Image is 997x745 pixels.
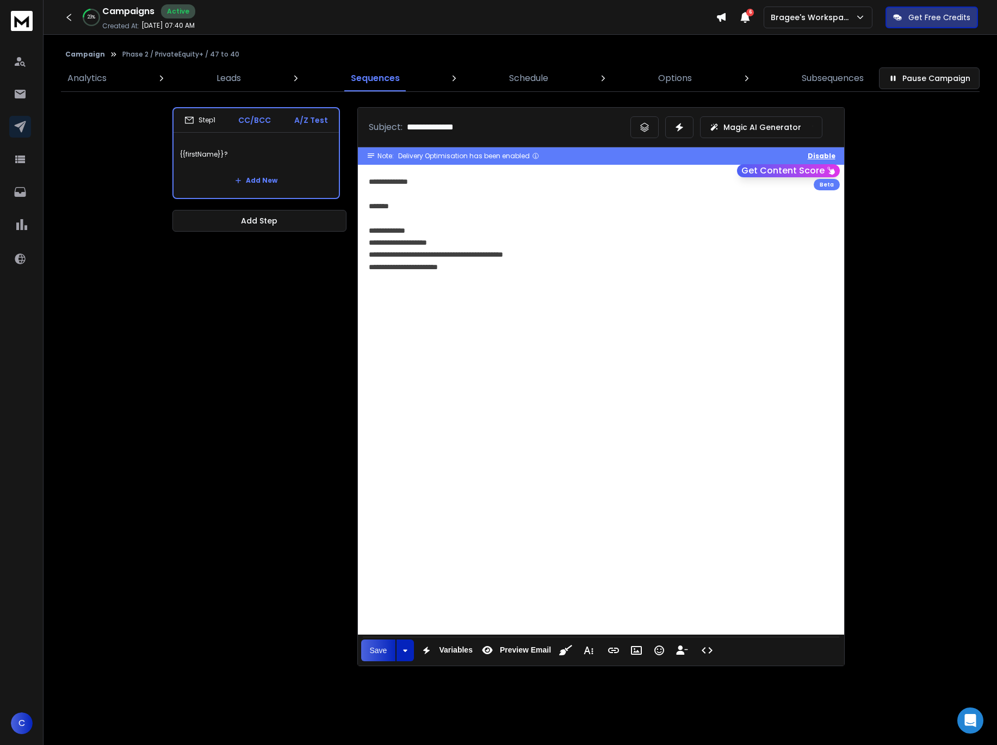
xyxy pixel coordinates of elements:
a: Subsequences [795,65,870,91]
button: More Text [578,640,599,661]
button: Campaign [65,50,105,59]
a: Analytics [61,65,113,91]
p: Subject: [369,121,402,134]
div: Active [161,4,195,18]
button: Magic AI Generator [700,116,822,138]
button: Get Free Credits [885,7,978,28]
button: Save [361,640,396,661]
p: A/Z Test [294,115,328,126]
a: Options [652,65,698,91]
button: Insert Image (Ctrl+P) [626,640,647,661]
p: Created At: [102,22,139,30]
button: Disable [808,152,835,160]
div: Open Intercom Messenger [957,707,983,734]
p: 23 % [88,14,95,21]
button: Clean HTML [555,640,576,661]
a: Sequences [344,65,406,91]
button: Pause Campaign [879,67,980,89]
button: Insert Unsubscribe Link [672,640,692,661]
p: {{firstName}}? [180,139,332,170]
p: Get Free Credits [908,12,970,23]
h1: Campaigns [102,5,154,18]
button: Get Content Score [737,164,840,177]
li: Step1CC/BCCA/Z Test{{firstName}}?Add New [172,107,340,199]
img: logo [11,11,33,31]
p: Phase 2 / PrivateEquity+ / 47 to 40 [122,50,239,59]
p: Subsequences [802,72,864,85]
button: C [11,712,33,734]
p: Magic AI Generator [723,122,801,133]
div: Step 1 [184,115,215,125]
p: Leads [216,72,241,85]
button: Add Step [172,210,346,232]
span: Note: [377,152,394,160]
button: Add New [226,170,286,191]
p: Analytics [67,72,107,85]
span: Variables [437,645,475,655]
button: Emoticons [649,640,670,661]
p: Options [658,72,692,85]
button: Variables [416,640,475,661]
p: Schedule [509,72,548,85]
p: Sequences [351,72,400,85]
a: Leads [210,65,247,91]
button: Preview Email [477,640,553,661]
button: Code View [697,640,717,661]
div: Beta [814,179,840,190]
span: Preview Email [498,645,553,655]
p: [DATE] 07:40 AM [141,21,195,30]
span: 6 [746,9,754,16]
div: Delivery Optimisation has been enabled [398,152,540,160]
button: Insert Link (Ctrl+K) [603,640,624,661]
p: CC/BCC [238,115,271,126]
p: Bragee's Workspace [771,12,855,23]
a: Schedule [503,65,555,91]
